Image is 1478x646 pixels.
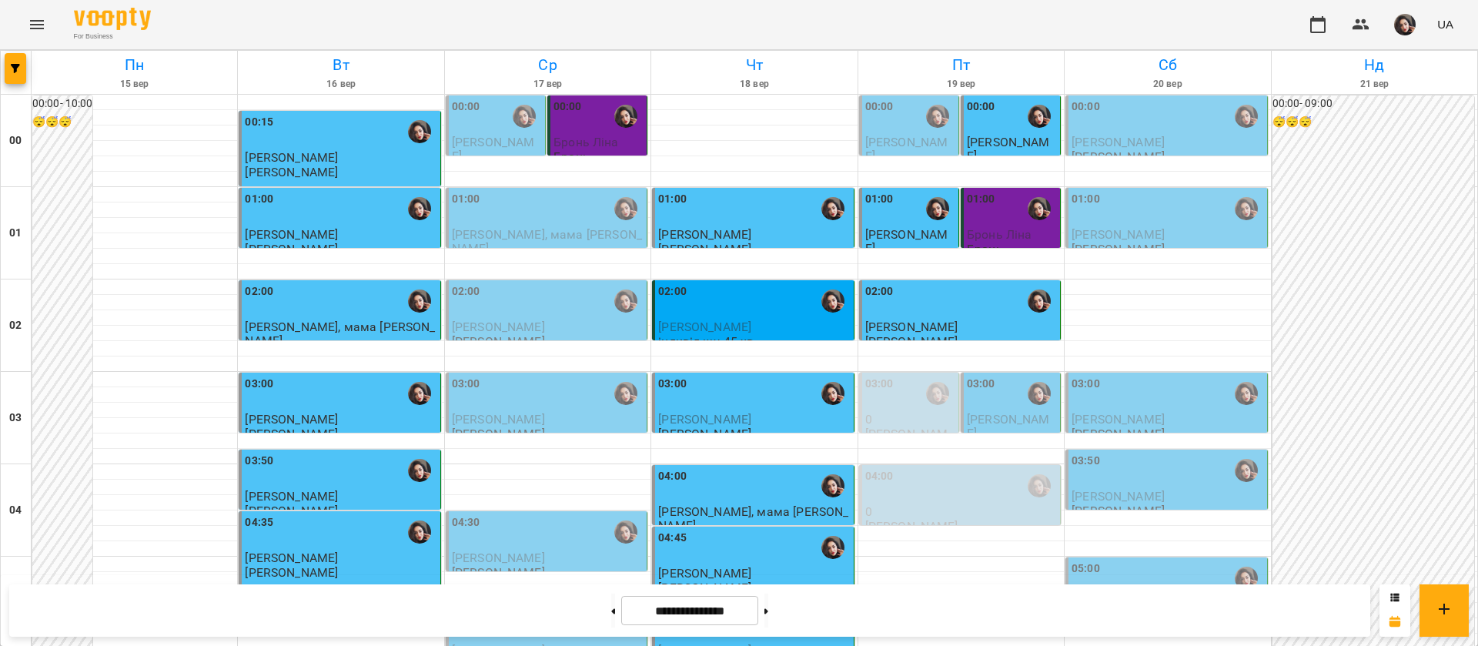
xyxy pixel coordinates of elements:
div: Гусак Олена Армаїсівна \МА укр .рос\ШЧ укр .рос\\ https://us06web.zoom.us/j/83079612343 [1028,290,1051,313]
span: [PERSON_NAME] [967,412,1050,440]
label: 01:00 [245,191,273,208]
label: 03:00 [967,376,995,393]
span: For Business [74,32,151,42]
label: 00:00 [967,99,995,115]
span: [PERSON_NAME] [658,227,751,242]
span: [PERSON_NAME] [658,320,751,334]
p: [PERSON_NAME] [452,335,545,348]
label: 03:50 [1072,453,1100,470]
img: Voopty Logo [74,8,151,30]
span: [PERSON_NAME], мама [PERSON_NAME] [452,227,642,255]
p: [PERSON_NAME] [658,427,751,440]
img: Гусак Олена Армаїсівна \МА укр .рос\ШЧ укр .рос\\ https://us06web.zoom.us/j/83079612343 [926,197,949,220]
img: Гусак Олена Армаїсівна \МА укр .рос\ШЧ укр .рос\\ https://us06web.zoom.us/j/83079612343 [1235,382,1258,405]
img: Гусак Олена Армаїсівна \МА укр .рос\ШЧ укр .рос\\ https://us06web.zoom.us/j/83079612343 [614,197,637,220]
img: Гусак Олена Армаїсівна \МА укр .рос\ШЧ укр .рос\\ https://us06web.zoom.us/j/83079612343 [926,105,949,128]
h6: 03 [9,410,22,427]
label: 01:00 [865,191,894,208]
p: [PERSON_NAME] [1072,427,1165,440]
label: 00:15 [245,114,273,131]
p: [PERSON_NAME] [245,427,338,440]
img: 415cf204168fa55e927162f296ff3726.jpg [1394,14,1416,35]
span: [PERSON_NAME] [452,551,545,565]
label: 01:00 [658,191,687,208]
p: 0 [865,413,955,426]
img: Гусак Олена Армаїсівна \МА укр .рос\ШЧ укр .рос\\ https://us06web.zoom.us/j/83079612343 [1028,382,1051,405]
div: Гусак Олена Армаїсівна \МА укр .рос\ШЧ укр .рос\\ https://us06web.zoom.us/j/83079612343 [821,290,844,313]
label: 00:00 [1072,99,1100,115]
img: Гусак Олена Армаїсівна \МА укр .рос\ШЧ укр .рос\\ https://us06web.zoom.us/j/83079612343 [408,197,431,220]
label: 02:00 [658,283,687,300]
img: Гусак Олена Армаїсівна \МА укр .рос\ШЧ укр .рос\\ https://us06web.zoom.us/j/83079612343 [821,536,844,559]
label: 04:35 [245,514,273,531]
span: Бронь Ліна [967,227,1032,242]
p: [PERSON_NAME] [1072,150,1165,163]
span: [PERSON_NAME] [865,320,958,334]
button: UA [1431,10,1460,38]
h6: 01 [9,225,22,242]
button: Menu [18,6,55,43]
img: Гусак Олена Армаїсівна \МА укр .рос\ШЧ укр .рос\\ https://us06web.zoom.us/j/83079612343 [1235,567,1258,590]
span: [PERSON_NAME] [452,135,535,162]
span: [PERSON_NAME], мама [PERSON_NAME] [658,504,848,532]
img: Гусак Олена Армаїсівна \МА укр .рос\ШЧ укр .рос\\ https://us06web.zoom.us/j/83079612343 [614,520,637,544]
span: [PERSON_NAME] [1072,412,1165,427]
h6: Сб [1067,53,1268,77]
label: 00:00 [865,99,894,115]
h6: Чт [654,53,854,77]
label: 00:00 [553,99,582,115]
p: [PERSON_NAME] [1072,504,1165,517]
img: Гусак Олена Армаїсівна \МА укр .рос\ШЧ укр .рос\\ https://us06web.zoom.us/j/83079612343 [1235,105,1258,128]
h6: 19 вер [861,77,1062,92]
img: Гусак Олена Армаїсівна \МА укр .рос\ШЧ укр .рос\\ https://us06web.zoom.us/j/83079612343 [1028,197,1051,220]
h6: 04 [9,502,22,519]
h6: Вт [240,53,441,77]
p: Бронь [553,150,590,163]
label: 04:00 [865,468,894,485]
h6: 16 вер [240,77,441,92]
img: Гусак Олена Армаїсівна \МА укр .рос\ШЧ укр .рос\\ https://us06web.zoom.us/j/83079612343 [1028,105,1051,128]
label: 03:00 [658,376,687,393]
span: [PERSON_NAME] [1072,135,1165,149]
img: Гусак Олена Армаїсівна \МА укр .рос\ШЧ укр .рос\\ https://us06web.zoom.us/j/83079612343 [926,382,949,405]
img: Гусак Олена Армаїсівна \МА укр .рос\ШЧ укр .рос\\ https://us06web.zoom.us/j/83079612343 [408,459,431,482]
img: Гусак Олена Армаїсівна \МА укр .рос\ШЧ укр .рос\\ https://us06web.zoom.us/j/83079612343 [408,520,431,544]
h6: 15 вер [34,77,235,92]
h6: 18 вер [654,77,854,92]
label: 01:00 [1072,191,1100,208]
h6: 02 [9,317,22,334]
label: 02:00 [245,283,273,300]
img: Гусак Олена Армаїсівна \МА укр .рос\ШЧ укр .рос\\ https://us06web.zoom.us/j/83079612343 [1235,459,1258,482]
span: Бронь Ліна [553,135,618,149]
h6: 17 вер [447,77,648,92]
p: [PERSON_NAME] [865,427,955,454]
div: Гусак Олена Армаїсівна \МА укр .рос\ШЧ укр .рос\\ https://us06web.zoom.us/j/83079612343 [408,382,431,405]
p: [PERSON_NAME] [865,335,958,348]
span: [PERSON_NAME] [967,135,1050,162]
h6: 00:00 - 10:00 [32,95,92,112]
label: 01:00 [452,191,480,208]
h6: 21 вер [1274,77,1475,92]
img: Гусак Олена Армаїсівна \МА укр .рос\ШЧ укр .рос\\ https://us06web.zoom.us/j/83079612343 [1028,474,1051,497]
p: [PERSON_NAME] [452,427,545,440]
img: Гусак Олена Армаїсівна \МА укр .рос\ШЧ укр .рос\\ https://us06web.zoom.us/j/83079612343 [614,382,637,405]
p: [PERSON_NAME] [245,166,338,179]
img: Гусак Олена Армаїсівна \МА укр .рос\ШЧ укр .рос\\ https://us06web.zoom.us/j/83079612343 [408,290,431,313]
img: Гусак Олена Армаїсівна \МА укр .рос\ШЧ укр .рос\\ https://us06web.zoom.us/j/83079612343 [513,105,536,128]
span: [PERSON_NAME] [245,551,338,565]
img: Гусак Олена Армаїсівна \МА укр .рос\ШЧ укр .рос\\ https://us06web.zoom.us/j/83079612343 [408,120,431,143]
